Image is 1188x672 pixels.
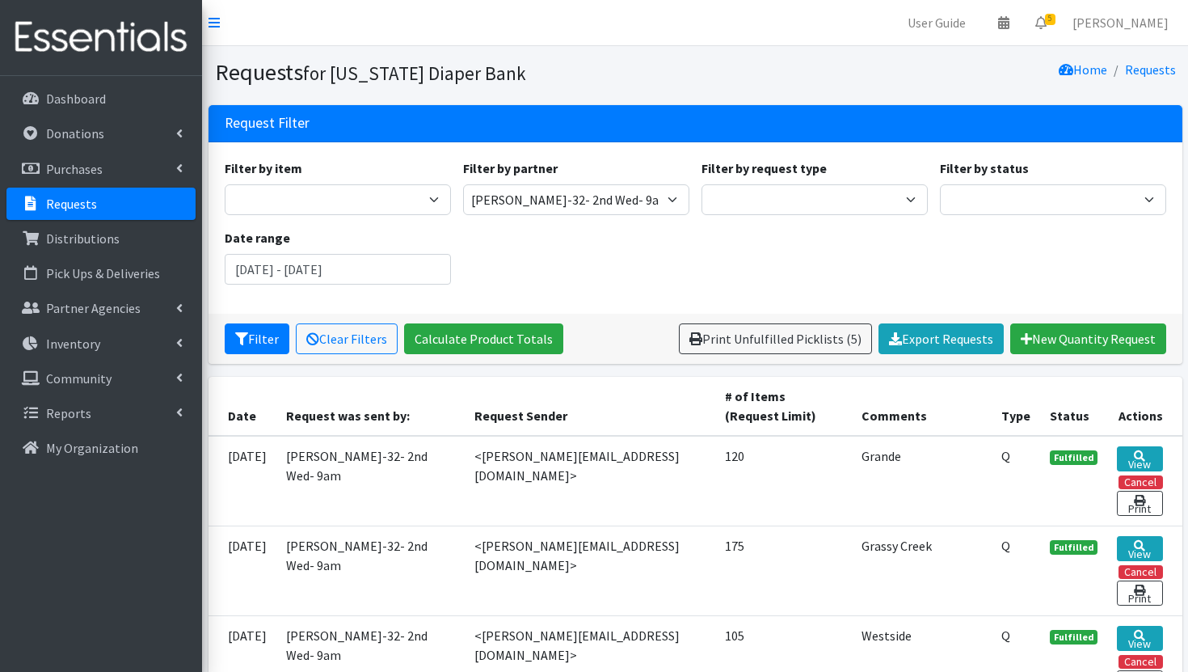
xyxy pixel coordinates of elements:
[6,11,196,65] img: HumanEssentials
[6,292,196,324] a: Partner Agencies
[1107,377,1182,436] th: Actions
[701,158,827,178] label: Filter by request type
[1059,61,1107,78] a: Home
[1001,538,1010,554] abbr: Quantity
[1117,536,1162,561] a: View
[1118,565,1163,579] button: Cancel
[715,377,852,436] th: # of Items (Request Limit)
[1050,540,1098,555] span: Fulfilled
[6,222,196,255] a: Distributions
[276,436,465,526] td: [PERSON_NAME]-32- 2nd Wed- 9am
[46,161,103,177] p: Purchases
[209,436,276,526] td: [DATE]
[6,397,196,429] a: Reports
[1022,6,1060,39] a: 5
[679,323,872,354] a: Print Unfulfilled Picklists (5)
[6,188,196,220] a: Requests
[1118,655,1163,669] button: Cancel
[1001,448,1010,464] abbr: Quantity
[1118,475,1163,489] button: Cancel
[225,158,302,178] label: Filter by item
[225,228,290,247] label: Date range
[209,526,276,615] td: [DATE]
[1117,491,1162,516] a: Print
[296,323,398,354] a: Clear Filters
[6,153,196,185] a: Purchases
[215,58,689,87] h1: Requests
[46,336,100,352] p: Inventory
[276,377,465,436] th: Request was sent by:
[1050,450,1098,465] span: Fulfilled
[404,323,563,354] a: Calculate Product Totals
[6,328,196,360] a: Inventory
[852,377,992,436] th: Comments
[46,300,141,316] p: Partner Agencies
[1117,626,1162,651] a: View
[895,6,979,39] a: User Guide
[1117,446,1162,471] a: View
[1010,323,1166,354] a: New Quantity Request
[46,370,112,387] p: Community
[715,436,852,526] td: 120
[225,323,289,354] button: Filter
[6,117,196,150] a: Donations
[1001,628,1010,644] abbr: Quantity
[852,436,992,526] td: Grande
[465,377,716,436] th: Request Sender
[852,526,992,615] td: Grassy Creek
[992,377,1040,436] th: Type
[6,432,196,464] a: My Organization
[46,440,138,456] p: My Organization
[46,230,120,247] p: Distributions
[46,196,97,212] p: Requests
[46,125,104,142] p: Donations
[715,526,852,615] td: 175
[6,362,196,395] a: Community
[1040,377,1108,436] th: Status
[1125,61,1176,78] a: Requests
[465,526,716,615] td: <[PERSON_NAME][EMAIL_ADDRESS][DOMAIN_NAME]>
[465,436,716,526] td: <[PERSON_NAME][EMAIL_ADDRESS][DOMAIN_NAME]>
[225,115,310,132] h3: Request Filter
[878,323,1004,354] a: Export Requests
[6,257,196,290] a: Pick Ups & Deliveries
[46,405,91,421] p: Reports
[209,377,276,436] th: Date
[6,82,196,115] a: Dashboard
[276,526,465,615] td: [PERSON_NAME]-32- 2nd Wed- 9am
[303,61,526,85] small: for [US_STATE] Diaper Bank
[1045,14,1055,25] span: 5
[463,158,558,178] label: Filter by partner
[225,254,451,285] input: January 1, 2011 - December 31, 2011
[1060,6,1182,39] a: [PERSON_NAME]
[940,158,1029,178] label: Filter by status
[46,91,106,107] p: Dashboard
[46,265,160,281] p: Pick Ups & Deliveries
[1117,581,1162,606] a: Print
[1050,630,1098,645] span: Fulfilled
